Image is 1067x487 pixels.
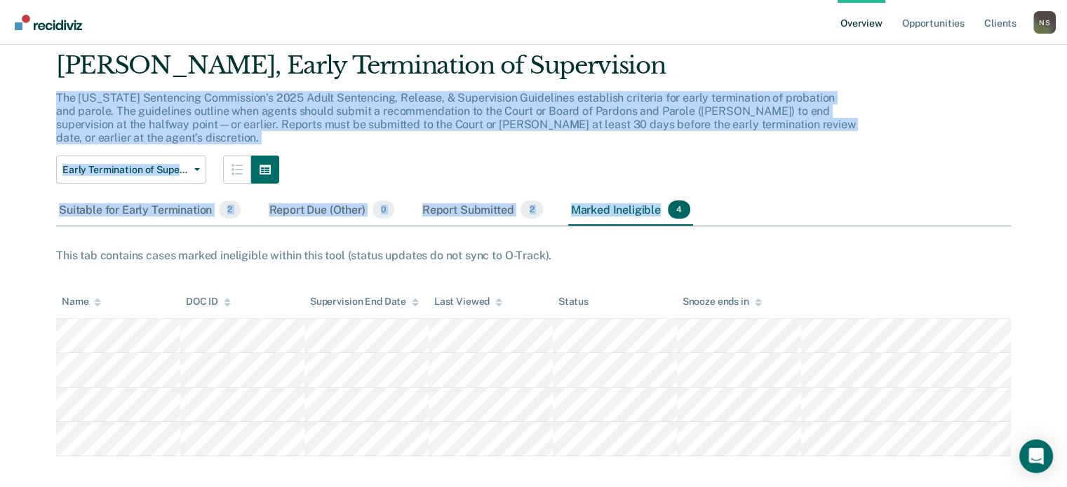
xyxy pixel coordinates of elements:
[219,200,241,219] span: 2
[683,296,762,308] div: Snooze ends in
[558,296,589,308] div: Status
[56,91,856,145] p: The [US_STATE] Sentencing Commission’s 2025 Adult Sentencing, Release, & Supervision Guidelines e...
[1033,11,1056,34] button: Profile dropdown button
[568,195,694,226] div: Marked Ineligible4
[310,296,419,308] div: Supervision End Date
[668,200,690,219] span: 4
[56,195,243,226] div: Suitable for Early Termination2
[521,200,542,219] span: 2
[62,164,189,176] span: Early Termination of Supervision
[373,200,394,219] span: 0
[62,296,101,308] div: Name
[15,15,82,30] img: Recidiviz
[56,51,857,91] div: [PERSON_NAME], Early Termination of Supervision
[1033,11,1056,34] div: N S
[56,156,206,184] button: Early Termination of Supervision
[266,195,396,226] div: Report Due (Other)0
[56,249,1011,262] div: This tab contains cases marked ineligible within this tool (status updates do not sync to O-Track).
[420,195,546,226] div: Report Submitted2
[434,296,502,308] div: Last Viewed
[1019,439,1053,473] div: Open Intercom Messenger
[186,296,231,308] div: DOC ID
